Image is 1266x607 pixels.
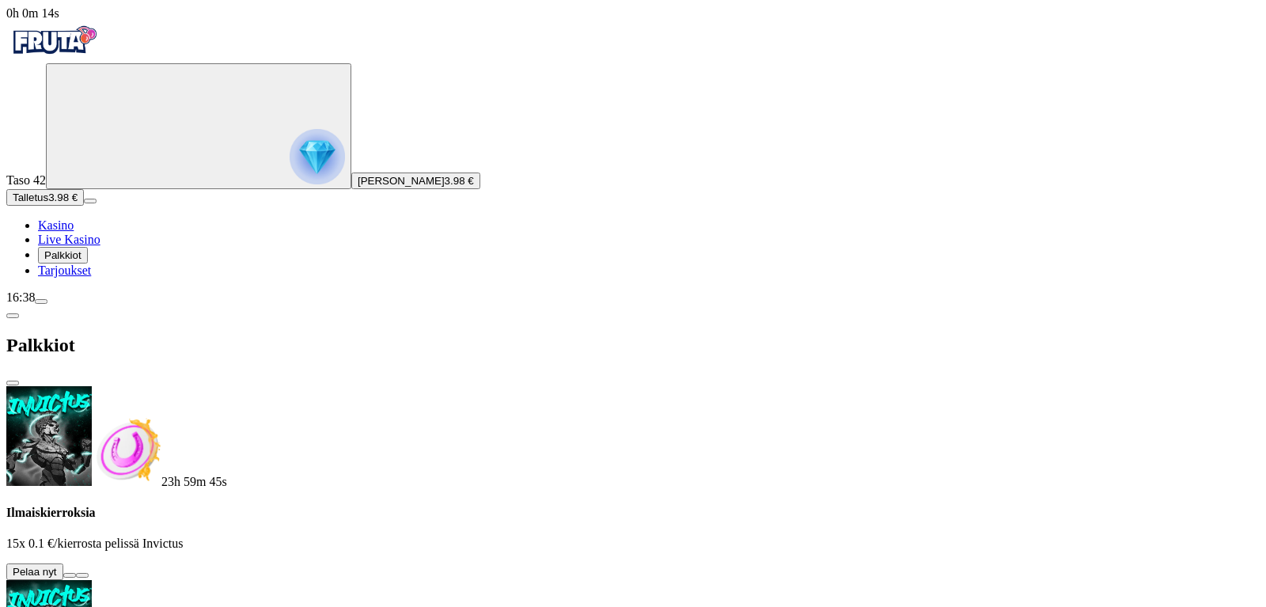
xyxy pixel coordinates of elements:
[92,416,161,486] img: Freespins bonus icon
[38,218,74,232] a: diamond iconKasino
[6,21,101,60] img: Fruta
[13,192,48,203] span: Talletus
[6,537,1260,551] p: 15x 0.1 €/kierrosta pelissä Invictus
[6,506,1260,520] h4: Ilmaiskierroksia
[6,381,19,385] button: close
[76,573,89,578] button: info
[38,264,91,277] a: gift-inverted iconTarjoukset
[161,475,227,488] span: countdown
[46,63,351,189] button: reward progress
[290,129,345,184] img: reward progress
[6,335,1260,356] h2: Palkkiot
[6,313,19,318] button: chevron-left icon
[6,21,1260,278] nav: Primary
[351,173,480,189] button: [PERSON_NAME]3.98 €
[35,299,47,304] button: menu
[38,233,100,246] span: Live Kasino
[6,49,101,63] a: Fruta
[6,386,92,486] img: Invictus
[6,290,35,304] span: 16:38
[84,199,97,203] button: menu
[445,175,474,187] span: 3.98 €
[6,6,59,20] span: user session time
[6,173,46,187] span: Taso 42
[48,192,78,203] span: 3.98 €
[44,249,81,261] span: Palkkiot
[38,264,91,277] span: Tarjoukset
[13,566,57,578] span: Pelaa nyt
[6,563,63,580] button: Pelaa nyt
[6,189,84,206] button: Talletusplus icon3.98 €
[38,247,88,264] button: reward iconPalkkiot
[358,175,445,187] span: [PERSON_NAME]
[38,233,100,246] a: poker-chip iconLive Kasino
[38,218,74,232] span: Kasino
